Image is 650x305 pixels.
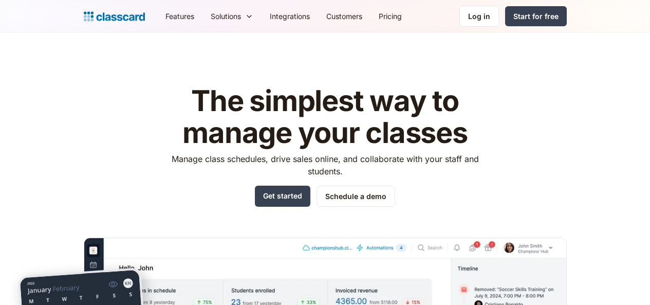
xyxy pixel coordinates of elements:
div: Solutions [211,11,241,22]
div: Start for free [513,11,559,22]
div: Log in [468,11,490,22]
a: home [84,9,145,24]
p: Manage class schedules, drive sales online, and collaborate with your staff and students. [162,153,488,177]
a: Schedule a demo [317,186,395,207]
a: Pricing [370,5,410,28]
a: Log in [459,6,499,27]
h1: The simplest way to manage your classes [162,85,488,149]
a: Start for free [505,6,567,26]
a: Features [157,5,202,28]
a: Get started [255,186,310,207]
div: Solutions [202,5,262,28]
a: Integrations [262,5,318,28]
a: Customers [318,5,370,28]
